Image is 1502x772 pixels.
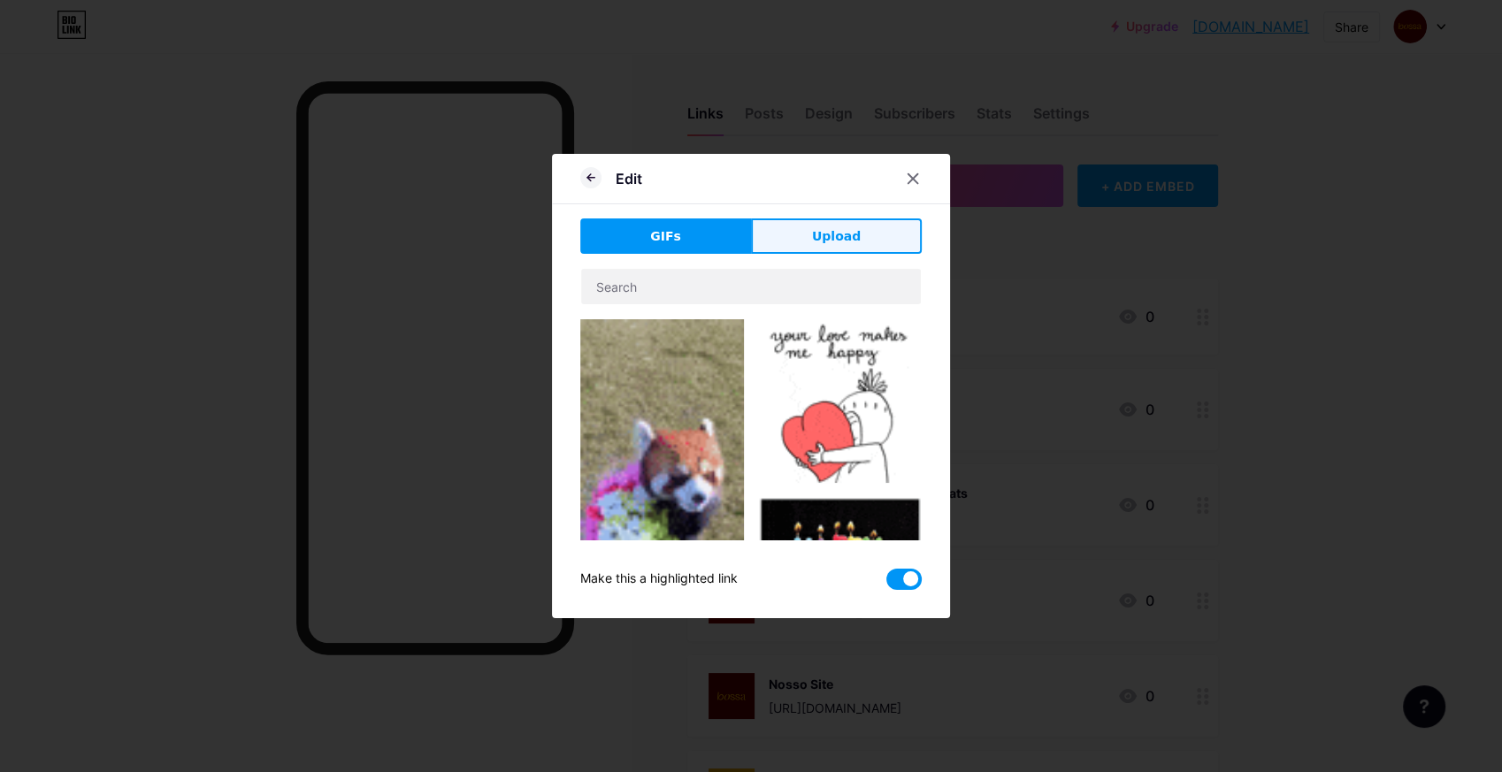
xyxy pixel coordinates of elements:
[580,319,744,611] img: Gihpy
[580,569,738,590] div: Make this a highlighted link
[758,319,922,483] img: Gihpy
[581,269,921,304] input: Search
[616,168,642,189] div: Edit
[650,227,681,246] span: GIFs
[751,218,922,254] button: Upload
[812,227,861,246] span: Upload
[758,497,922,615] img: Gihpy
[580,218,751,254] button: GIFs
